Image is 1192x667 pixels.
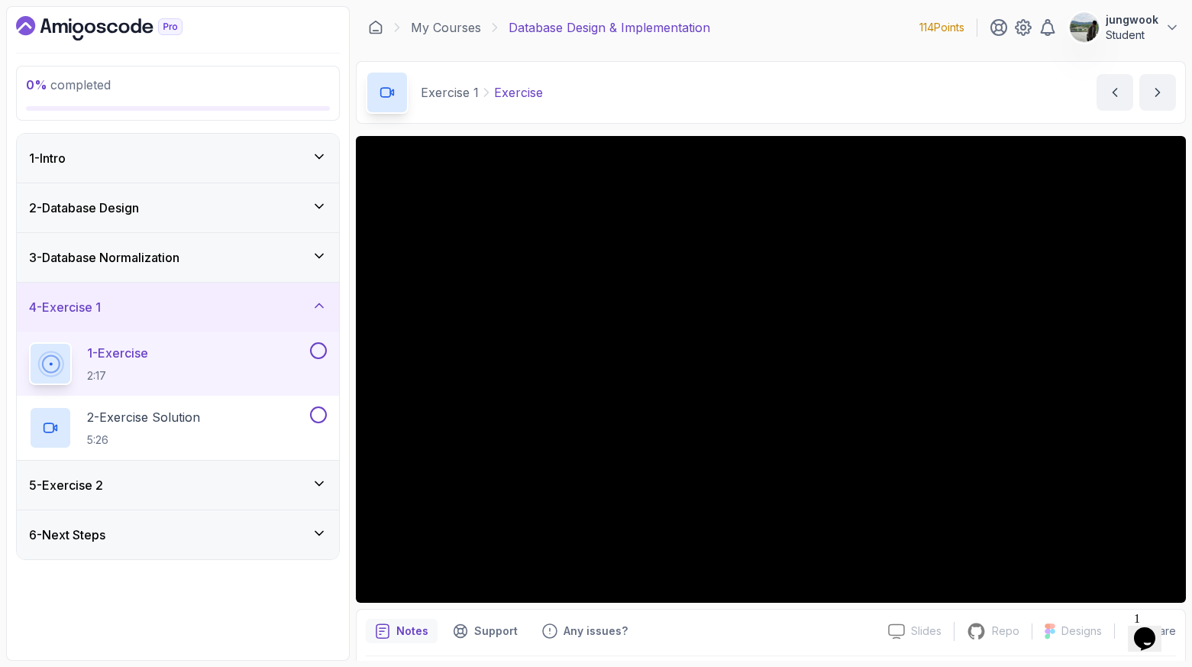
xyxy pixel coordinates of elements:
p: Any issues? [564,623,628,639]
p: Repo [992,623,1019,639]
p: Student [1106,28,1158,43]
h3: 3 - Database Normalization [29,248,179,267]
button: 1-Exercise2:17 [29,342,327,385]
button: previous content [1097,74,1133,111]
button: 2-Exercise Solution5:26 [29,406,327,449]
p: 2:17 [87,368,148,384]
button: 6-Next Steps [17,510,339,559]
h3: 1 - Intro [29,149,66,167]
p: Support [474,623,518,639]
p: Slides [911,623,942,639]
iframe: 1 - Exercise [356,136,1186,603]
p: 114 Points [919,20,964,35]
button: 5-Exercise 2 [17,461,339,510]
p: Designs [1061,623,1102,639]
button: 2-Database Design [17,183,339,232]
button: Share [1114,623,1176,639]
h3: 5 - Exercise 2 [29,476,103,494]
p: Exercise [494,83,543,102]
button: Support button [444,619,527,643]
button: 1-Intro [17,134,339,183]
h3: 2 - Database Design [29,199,139,217]
p: jungwook [1106,12,1158,28]
p: 2 - Exercise Solution [87,408,200,426]
button: 4-Exercise 1 [17,283,339,332]
span: 0 % [26,77,47,92]
button: 3-Database Normalization [17,233,339,282]
p: Notes [396,623,428,639]
p: 5:26 [87,432,200,448]
a: Dashboard [16,16,218,40]
img: user profile image [1070,13,1099,42]
a: Dashboard [368,20,383,35]
button: notes button [366,619,438,643]
p: 1 - Exercise [87,344,148,362]
h3: 6 - Next Steps [29,526,105,544]
iframe: chat widget [1128,606,1177,652]
button: Feedback button [533,619,637,643]
button: user profile imagejungwookStudent [1069,12,1180,43]
h3: 4 - Exercise 1 [29,298,101,316]
a: My Courses [411,18,481,37]
button: next content [1139,74,1176,111]
span: completed [26,77,111,92]
p: Exercise 1 [421,83,479,102]
p: Database Design & Implementation [509,18,710,37]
